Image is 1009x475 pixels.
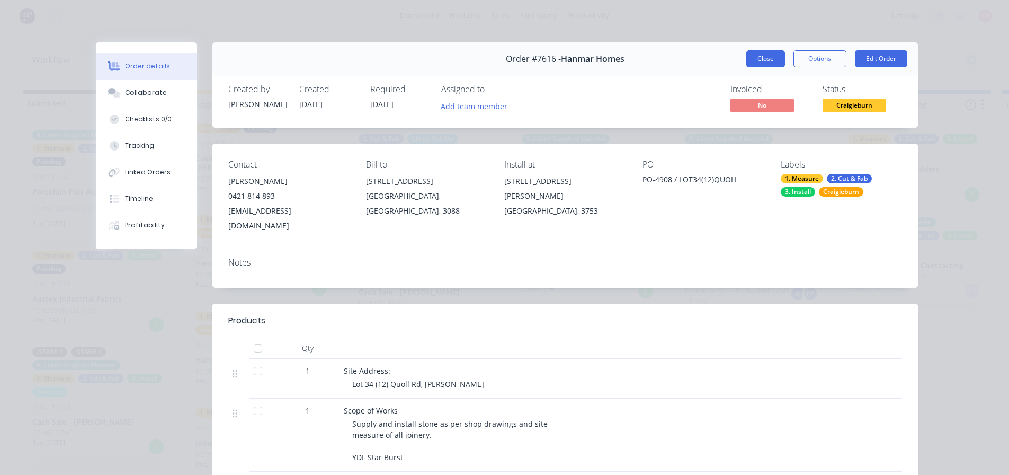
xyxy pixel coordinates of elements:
[96,133,197,159] button: Tracking
[352,419,548,462] span: Supply and install stone as per shop drawings and site measure of all joinery. YDL Star Burst
[366,160,487,170] div: Bill to
[228,314,265,327] div: Products
[352,379,484,389] span: Lot 34 (12) Quoll Rd, [PERSON_NAME]
[823,99,886,115] button: Craigieburn
[642,174,764,189] div: PO-4908 / LOT34(12)QUOLL
[299,84,358,94] div: Created
[125,141,154,151] div: Tracking
[228,84,287,94] div: Created by
[366,174,487,218] div: [STREET_ADDRESS][GEOGRAPHIC_DATA], [GEOGRAPHIC_DATA], 3088
[96,186,197,212] button: Timeline
[228,258,902,268] div: Notes
[819,187,863,197] div: Craigieburn
[228,99,287,110] div: [PERSON_NAME]
[504,174,626,189] div: [STREET_ADDRESS]
[96,159,197,186] button: Linked Orders
[561,54,624,64] span: Hanmar Homes
[125,194,153,204] div: Timeline
[781,160,902,170] div: Labels
[506,54,561,64] span: Order #7616 -
[781,187,815,197] div: 3. Install
[344,366,390,376] span: Site Address:
[96,80,197,106] button: Collaborate
[504,160,626,170] div: Install at
[299,99,323,109] span: [DATE]
[228,174,350,233] div: [PERSON_NAME]0421 814 893[EMAIL_ADDRESS][DOMAIN_NAME]
[370,84,428,94] div: Required
[228,160,350,170] div: Contact
[344,406,398,416] span: Scope of Works
[276,338,340,359] div: Qty
[827,174,872,183] div: 2. Cut & Fab
[96,106,197,133] button: Checklists 0/0
[823,84,902,94] div: Status
[366,174,487,189] div: [STREET_ADDRESS]
[441,84,547,94] div: Assigned to
[228,189,350,204] div: 0421 814 893
[793,50,846,67] button: Options
[730,99,794,112] span: No
[730,84,810,94] div: Invoiced
[96,53,197,80] button: Order details
[228,174,350,189] div: [PERSON_NAME]
[306,365,310,376] span: 1
[306,405,310,416] span: 1
[823,99,886,112] span: Craigieburn
[642,160,764,170] div: PO
[855,50,907,67] button: Edit Order
[781,174,823,183] div: 1. Measure
[504,189,626,218] div: [PERSON_NAME][GEOGRAPHIC_DATA], 3753
[125,61,170,71] div: Order details
[435,99,513,113] button: Add team member
[228,204,350,233] div: [EMAIL_ADDRESS][DOMAIN_NAME]
[125,115,172,124] div: Checklists 0/0
[366,189,487,218] div: [GEOGRAPHIC_DATA], [GEOGRAPHIC_DATA], 3088
[125,221,165,230] div: Profitability
[96,212,197,239] button: Profitability
[441,99,513,113] button: Add team member
[370,99,394,109] span: [DATE]
[125,168,171,177] div: Linked Orders
[125,88,167,98] div: Collaborate
[504,174,626,218] div: [STREET_ADDRESS][PERSON_NAME][GEOGRAPHIC_DATA], 3753
[746,50,785,67] button: Close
